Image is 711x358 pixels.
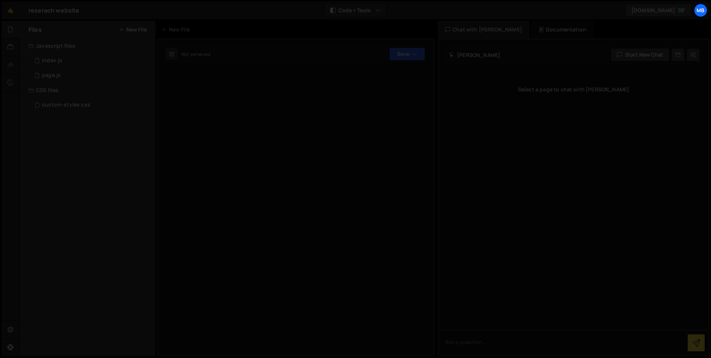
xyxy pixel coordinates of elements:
[20,38,156,53] div: Javascript files
[20,83,156,98] div: CSS files
[531,21,594,38] div: Documentation
[29,98,156,112] div: 10476/38631.css
[29,68,156,83] div: 10476/23772.js
[449,51,500,58] h2: [PERSON_NAME]
[438,21,530,38] div: Chat with [PERSON_NAME]
[29,53,156,68] div: 10476/23765.js
[119,27,147,33] button: New File
[1,1,20,19] a: 🤙
[29,26,42,34] h2: Files
[181,51,210,57] div: Not yet saved
[389,47,425,61] button: Save
[694,4,707,17] a: MB
[42,102,90,108] div: custom-styles.css
[42,72,61,79] div: page.js
[42,57,62,64] div: index.js
[324,4,387,17] button: Code + Tools
[29,6,80,15] div: reserach website
[161,26,193,33] div: New File
[611,48,670,61] button: Start new chat
[625,4,692,17] a: [DOMAIN_NAME]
